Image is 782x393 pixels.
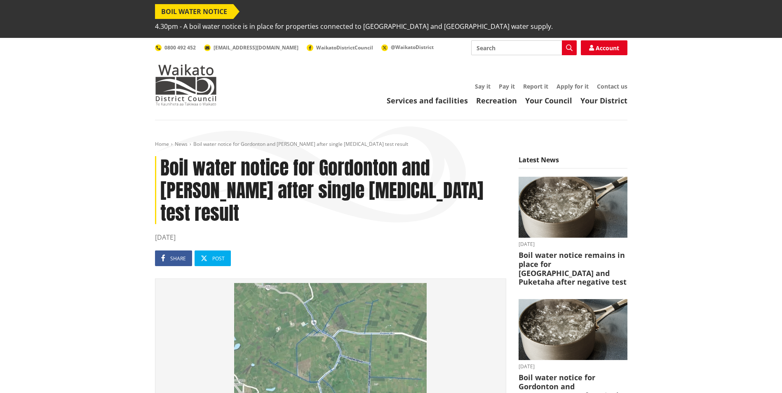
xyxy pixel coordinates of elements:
[387,96,468,105] a: Services and facilities
[155,140,169,147] a: Home
[597,82,627,90] a: Contact us
[391,44,434,51] span: @WaikatoDistrict
[519,242,627,247] time: [DATE]
[519,156,627,168] h5: Latest News
[580,96,627,105] a: Your District
[155,4,233,19] span: BOIL WATER NOTICE
[519,364,627,369] time: [DATE]
[155,64,217,105] img: Waikato District Council - Te Kaunihera aa Takiwaa o Waikato
[214,44,298,51] span: [EMAIL_ADDRESS][DOMAIN_NAME]
[155,141,627,148] nav: breadcrumb
[381,44,434,51] a: @WaikatoDistrict
[475,82,491,90] a: Say it
[581,40,627,55] a: Account
[193,140,408,147] span: Boil water notice for Gordonton and [PERSON_NAME] after single [MEDICAL_DATA] test result
[212,255,225,262] span: Post
[523,82,548,90] a: Report it
[307,44,373,51] a: WaikatoDistrictCouncil
[471,40,577,55] input: Search input
[316,44,373,51] span: WaikatoDistrictCouncil
[155,156,506,225] h1: Boil water notice for Gordonton and [PERSON_NAME] after single [MEDICAL_DATA] test result
[170,255,186,262] span: Share
[155,232,506,242] time: [DATE]
[519,177,627,287] a: boil water notice gordonton puketaha [DATE] Boil water notice remains in place for [GEOGRAPHIC_DA...
[525,96,572,105] a: Your Council
[519,177,627,238] img: boil water notice
[195,250,231,266] a: Post
[204,44,298,51] a: [EMAIL_ADDRESS][DOMAIN_NAME]
[476,96,517,105] a: Recreation
[155,19,553,34] span: 4.30pm - A boil water notice is in place for properties connected to [GEOGRAPHIC_DATA] and [GEOGR...
[519,251,627,286] h3: Boil water notice remains in place for [GEOGRAPHIC_DATA] and Puketaha after negative test
[155,44,196,51] a: 0800 492 452
[175,140,188,147] a: News
[164,44,196,51] span: 0800 492 452
[499,82,515,90] a: Pay it
[519,299,627,360] img: boil water notice
[557,82,589,90] a: Apply for it
[155,250,192,266] a: Share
